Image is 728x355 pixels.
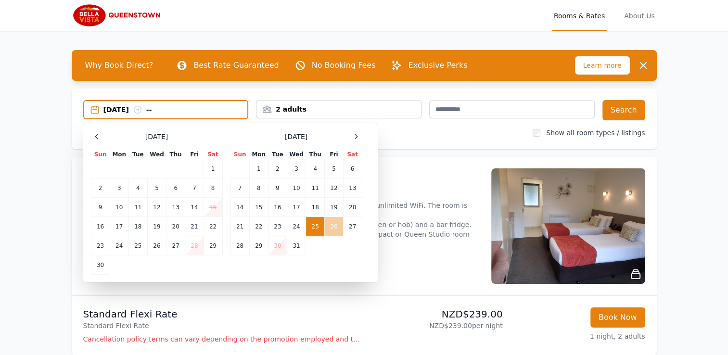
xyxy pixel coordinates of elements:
th: Tue [268,150,287,159]
p: Best Rate Guaranteed [193,60,279,71]
td: 3 [287,159,306,178]
td: 24 [287,217,306,236]
td: 11 [306,178,325,198]
td: 5 [325,159,343,178]
td: 20 [343,198,362,217]
td: 15 [249,198,268,217]
td: 8 [204,178,222,198]
td: 6 [343,159,362,178]
td: 21 [185,217,204,236]
td: 11 [128,198,147,217]
td: 3 [110,178,128,198]
th: Mon [249,150,268,159]
td: 7 [185,178,204,198]
th: Fri [325,150,343,159]
p: Cancellation policy terms can vary depending on the promotion employed and the time of stay of th... [83,334,360,344]
td: 4 [306,159,325,178]
div: [DATE] -- [103,105,248,114]
th: Tue [128,150,147,159]
p: NZD$239.00 [368,307,503,321]
th: Sun [230,150,249,159]
td: 22 [204,217,222,236]
span: Why Book Direct? [77,56,161,75]
th: Fri [185,150,204,159]
span: [DATE] [285,132,307,141]
td: 21 [230,217,249,236]
td: 10 [110,198,128,217]
div: 2 adults [256,104,421,114]
th: Mon [110,150,128,159]
td: 20 [166,217,185,236]
td: 26 [147,236,166,255]
button: Search [602,100,645,120]
td: 31 [287,236,306,255]
td: 27 [166,236,185,255]
td: 19 [147,217,166,236]
td: 24 [110,236,128,255]
td: 25 [128,236,147,255]
td: 28 [230,236,249,255]
td: 1 [249,159,268,178]
td: 10 [287,178,306,198]
td: 27 [343,217,362,236]
td: 18 [128,217,147,236]
td: 6 [166,178,185,198]
span: [DATE] [145,132,168,141]
td: 4 [128,178,147,198]
td: 7 [230,178,249,198]
img: Bella Vista Queenstown [72,4,165,27]
td: 30 [268,236,287,255]
p: No Booking Fees [312,60,376,71]
th: Thu [166,150,185,159]
th: Sat [343,150,362,159]
td: 23 [91,236,110,255]
td: 28 [185,236,204,255]
td: 8 [249,178,268,198]
td: 18 [306,198,325,217]
p: NZD$239.00 per night [368,321,503,330]
td: 17 [287,198,306,217]
td: 9 [268,178,287,198]
td: 15 [204,198,222,217]
td: 29 [249,236,268,255]
td: 19 [325,198,343,217]
td: 17 [110,217,128,236]
button: Book Now [590,307,645,328]
td: 23 [268,217,287,236]
td: 12 [147,198,166,217]
th: Wed [147,150,166,159]
td: 1 [204,159,222,178]
th: Sat [204,150,222,159]
p: Exclusive Perks [408,60,467,71]
td: 30 [91,255,110,275]
td: 16 [268,198,287,217]
th: Sun [91,150,110,159]
td: 14 [185,198,204,217]
td: 13 [166,198,185,217]
td: 2 [268,159,287,178]
label: Show all room types / listings [546,129,645,137]
td: 12 [325,178,343,198]
p: Standard Flexi Rate [83,321,360,330]
td: 14 [230,198,249,217]
th: Thu [306,150,325,159]
p: Standard Flexi Rate [83,307,360,321]
td: 16 [91,217,110,236]
td: 13 [343,178,362,198]
td: 29 [204,236,222,255]
td: 5 [147,178,166,198]
td: 2 [91,178,110,198]
th: Wed [287,150,306,159]
td: 26 [325,217,343,236]
td: 25 [306,217,325,236]
span: Learn more [575,56,630,75]
p: 1 night, 2 adults [511,331,645,341]
td: 22 [249,217,268,236]
td: 9 [91,198,110,217]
